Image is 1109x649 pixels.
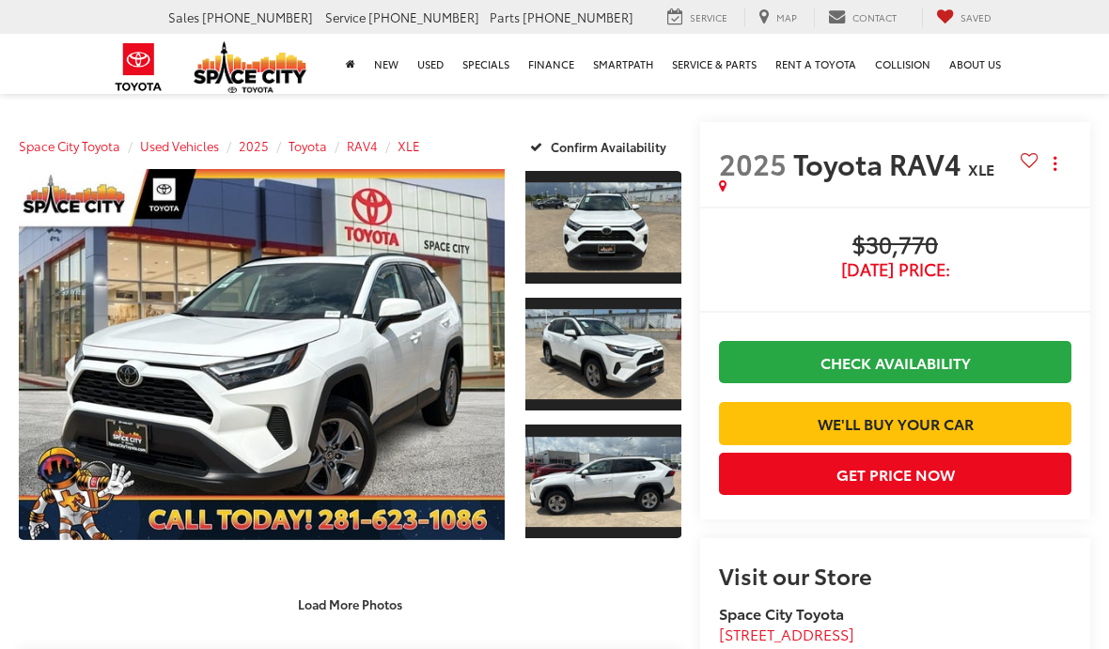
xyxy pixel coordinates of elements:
[525,296,681,412] a: Expand Photo 2
[719,232,1071,260] span: $30,770
[285,588,415,621] button: Load More Photos
[523,8,633,25] span: [PHONE_NUMBER]
[524,437,683,526] img: 2025 Toyota RAV4 XLE
[719,341,1071,383] a: Check Availability
[744,8,811,27] a: Map
[719,563,1071,587] h2: Visit our Store
[490,8,520,25] span: Parts
[365,34,408,94] a: New
[663,34,766,94] a: Service & Parts
[194,41,306,93] img: Space City Toyota
[336,34,365,94] a: Home
[524,182,683,271] img: 2025 Toyota RAV4 XLE
[453,34,519,94] a: Specials
[852,10,897,24] span: Contact
[398,137,420,154] a: XLE
[202,8,313,25] span: [PHONE_NUMBER]
[719,143,787,183] span: 2025
[368,8,479,25] span: [PHONE_NUMBER]
[524,310,683,399] img: 2025 Toyota RAV4 XLE
[103,37,174,98] img: Toyota
[922,8,1006,27] a: My Saved Vehicles
[968,158,994,179] span: XLE
[408,34,453,94] a: Used
[520,130,682,162] button: Confirm Availability
[325,8,366,25] span: Service
[19,169,505,540] a: Expand Photo 0
[525,169,681,286] a: Expand Photo 1
[653,8,742,27] a: Service
[776,10,797,24] span: Map
[766,34,866,94] a: Rent a Toyota
[525,423,681,539] a: Expand Photo 3
[719,602,844,624] strong: Space City Toyota
[347,137,378,154] a: RAV4
[19,137,120,154] a: Space City Toyota
[289,137,327,154] a: Toyota
[1054,156,1056,171] span: dropdown dots
[140,137,219,154] a: Used Vehicles
[719,260,1071,279] span: [DATE] Price:
[961,10,992,24] span: Saved
[719,623,854,644] span: [STREET_ADDRESS]
[719,453,1071,495] button: Get Price Now
[814,8,911,27] a: Contact
[866,34,940,94] a: Collision
[239,137,269,154] a: 2025
[1039,147,1071,179] button: Actions
[719,402,1071,444] a: We'll Buy Your Car
[168,8,199,25] span: Sales
[14,168,510,540] img: 2025 Toyota RAV4 XLE
[793,143,968,183] span: Toyota RAV4
[519,34,584,94] a: Finance
[690,10,727,24] span: Service
[940,34,1010,94] a: About Us
[584,34,663,94] a: SmartPath
[551,138,666,155] span: Confirm Availability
